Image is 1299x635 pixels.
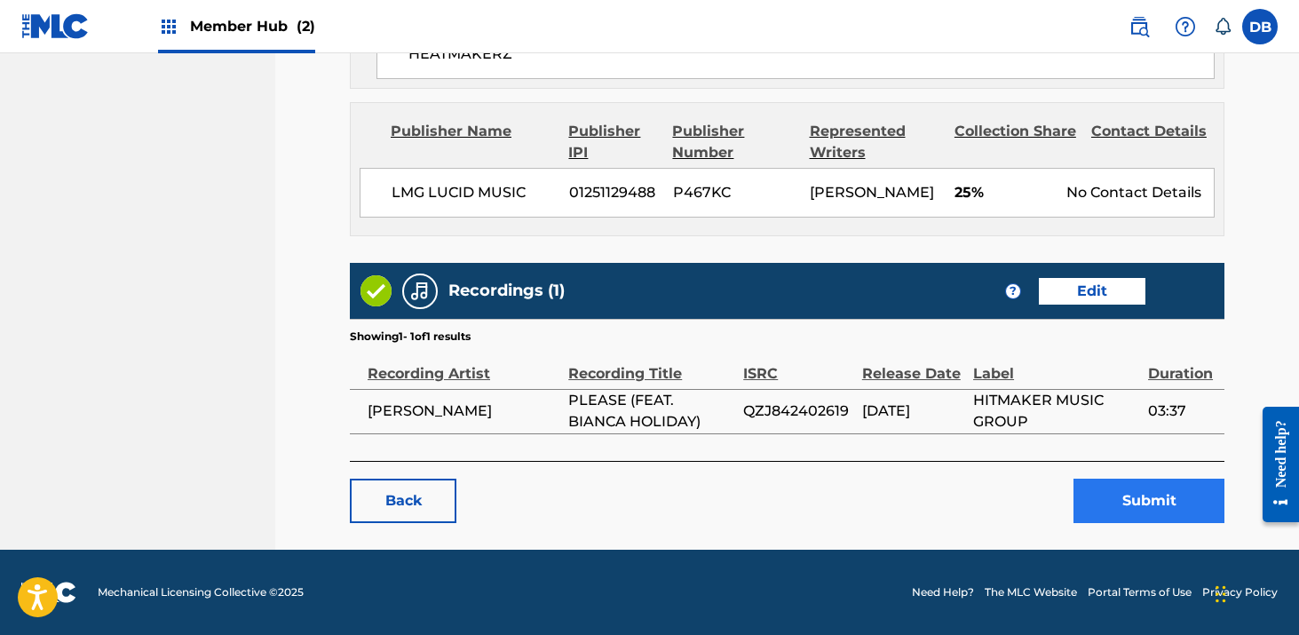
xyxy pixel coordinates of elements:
div: Duration [1148,345,1216,385]
div: Recording Artist [368,345,559,385]
h5: Recordings (1) [448,281,565,301]
div: Drag [1216,568,1226,621]
a: Need Help? [912,584,974,600]
div: Notifications [1214,18,1232,36]
span: P467KC [673,182,796,203]
span: 03:37 [1148,401,1216,422]
span: ? [1006,284,1020,298]
img: search [1129,16,1150,37]
span: PLEASE (FEAT. BIANCA HOLIDAY) [568,390,734,433]
div: Publisher Number [672,121,796,163]
iframe: Chat Widget [1210,550,1299,635]
span: LMG LUCID MUSIC [392,182,556,203]
div: Publisher Name [391,121,555,163]
div: User Menu [1242,9,1278,44]
div: Release Date [862,345,964,385]
img: logo [21,582,76,603]
div: No Contact Details [1066,182,1214,203]
a: The MLC Website [985,584,1077,600]
span: 01251129488 [569,182,660,203]
a: Public Search [1121,9,1157,44]
div: Help [1168,9,1203,44]
span: Mechanical Licensing Collective © 2025 [98,584,304,600]
button: Submit [1073,479,1224,523]
img: MLC Logo [21,13,90,39]
span: Member Hub [190,16,315,36]
span: [PERSON_NAME] [368,401,559,422]
img: help [1175,16,1196,37]
a: Privacy Policy [1202,584,1278,600]
div: Represented Writers [810,121,941,163]
span: QZJ842402619 [743,401,853,422]
span: 25% [954,182,1053,203]
div: Recording Title [568,345,734,385]
a: Back [350,479,456,523]
span: HITMAKER MUSIC GROUP [973,390,1139,433]
span: (2) [297,18,315,35]
span: [DATE] [862,401,964,422]
img: Top Rightsholders [158,16,179,37]
p: Showing 1 - 1 of 1 results [350,329,471,345]
iframe: Resource Center [1249,393,1299,536]
div: Label [973,345,1139,385]
a: Edit [1039,278,1145,305]
div: Collection Share [954,121,1078,163]
div: Publisher IPI [568,121,659,163]
a: Portal Terms of Use [1088,584,1192,600]
div: Contact Details [1091,121,1215,163]
span: [PERSON_NAME] [810,184,934,201]
img: Recordings [409,281,431,302]
img: Valid [360,275,392,306]
div: ISRC [743,345,853,385]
